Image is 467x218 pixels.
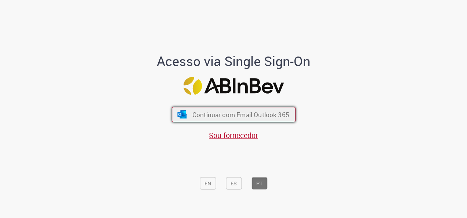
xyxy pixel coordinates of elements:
img: Logo ABInBev [183,77,284,95]
h1: Acesso via Single Sign-On [132,54,336,68]
img: ícone Azure/Microsoft 360 [177,110,187,119]
a: Sou fornecedor [209,130,258,140]
button: ES [226,177,242,189]
button: ícone Azure/Microsoft 360 Continuar com Email Outlook 365 [172,107,296,122]
button: PT [251,177,267,189]
span: Continuar com Email Outlook 365 [192,110,289,119]
button: EN [200,177,216,189]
